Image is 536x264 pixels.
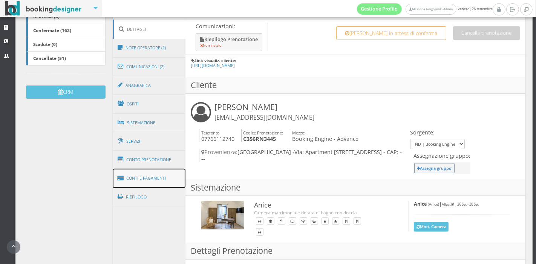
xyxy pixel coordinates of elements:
h4: Sorgente: [410,129,465,136]
a: Servizi [113,132,186,151]
a: Cancellate (51) [26,51,106,66]
h3: Dettagli Prenotazione [185,243,525,259]
h4: 07766112740 [199,129,234,142]
small: Non inviato [200,43,222,48]
a: Anagrafica [113,76,186,95]
small: Allest. [442,202,455,207]
small: Telefono: [201,130,219,136]
a: Sistemazione [113,113,186,133]
a: Riepilogo [113,187,186,207]
h3: Anice [254,201,393,209]
p: Comunicazioni: [196,23,264,29]
a: [URL][DOMAIN_NAME] [191,63,235,68]
a: Comunicazioni (2) [113,57,186,76]
b: Scadute (0) [33,41,57,47]
img: c61cfc06592711ee9b0b027e0800ecac.jpg [201,201,244,230]
small: [EMAIL_ADDRESS][DOMAIN_NAME] [214,113,314,122]
button: Mod. Camera [414,222,449,232]
a: Conti e Pagamenti [113,169,186,188]
img: BookingDesigner.com [5,1,82,16]
span: - CAP: --- [201,148,402,162]
h4: Assegnazione gruppo: [413,153,470,159]
b: M [451,202,455,207]
button: Riepilogo Prenotazione Non inviato [196,33,262,52]
b: In attesa (0) [33,13,60,19]
a: Note Operatore (1) [113,38,186,58]
button: Cancella prenotazione [453,26,520,40]
a: Scadute (0) [26,37,106,51]
b: C356RN3445 [243,135,276,142]
div: Camera matrimoniale dotata di bagno con doccia [254,209,393,216]
span: Via: Apartment [STREET_ADDRESS] [294,148,382,156]
small: Mezzo: [292,130,305,136]
h3: [PERSON_NAME] [214,102,314,122]
b: Link visualiz. cliente: [194,58,236,63]
b: Confermate (162) [33,27,71,33]
button: [PERSON_NAME] in attesa di conferma [336,26,446,40]
b: Anice [414,201,427,207]
span: venerdì, 26 settembre [357,3,493,15]
a: Confermate (162) [26,23,106,37]
h5: | | [414,201,510,207]
h4: [GEOGRAPHIC_DATA] - [199,149,408,162]
a: Dettagli [113,20,186,39]
h4: Booking Engine - Advance [290,129,358,142]
a: Ospiti [113,94,186,114]
h3: Sistemazione [185,179,525,196]
button: Assegna gruppo [414,163,455,173]
button: CRM [26,85,106,99]
span: Provenienza: [201,148,237,156]
small: Codice Prenotazione: [243,130,283,136]
a: Conto Prenotazione [113,150,186,169]
small: 26 Set - 30 Set [457,202,479,207]
small: (Anice) [428,202,439,207]
a: Masseria Gorgognolo Admin [406,4,456,15]
h3: Cliente [185,77,525,94]
b: Cancellate (51) [33,55,66,61]
a: Gestione Profilo [357,3,402,15]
